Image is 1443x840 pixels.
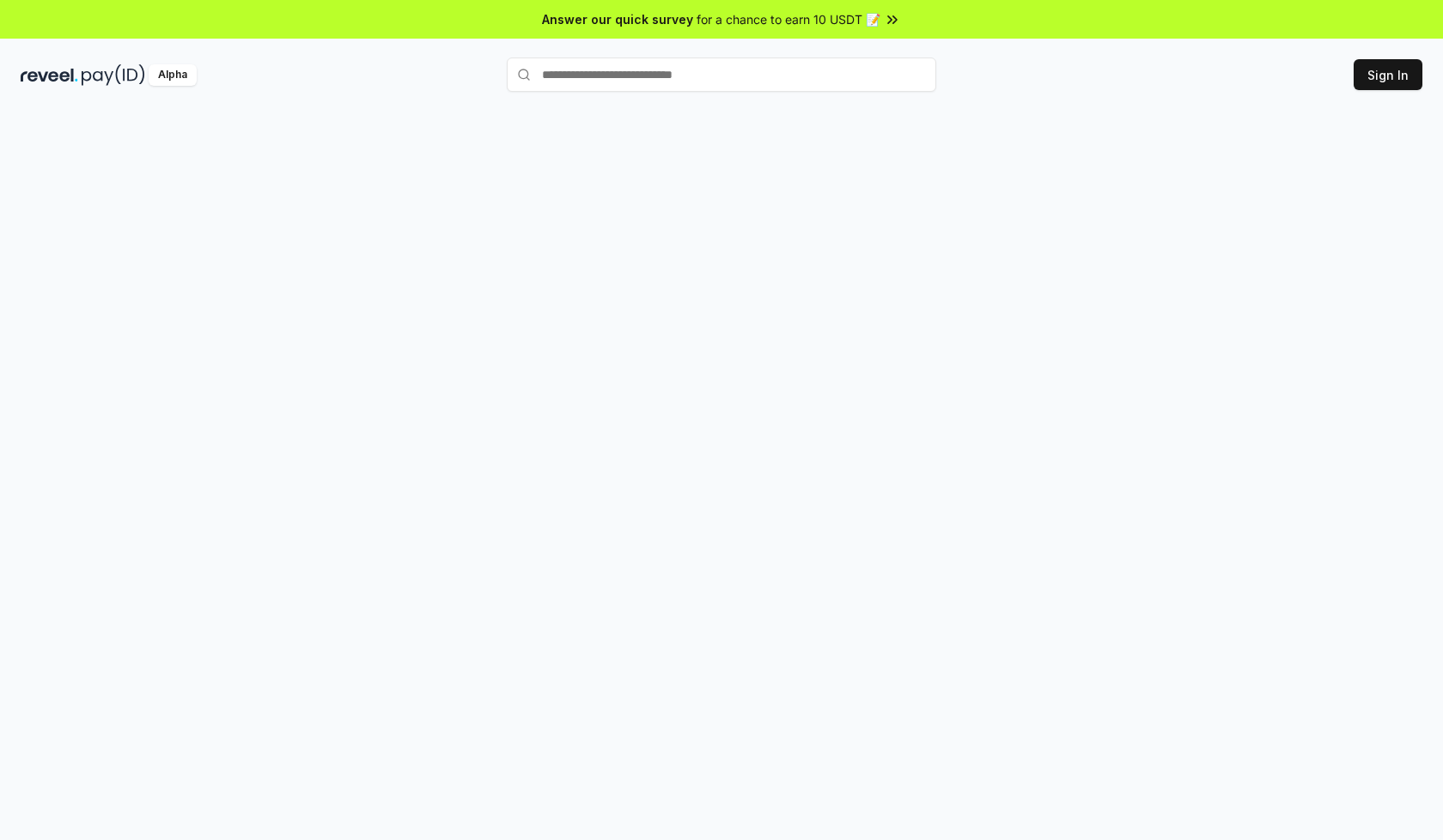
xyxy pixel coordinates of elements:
[542,10,693,28] span: Answer our quick survey
[149,64,197,86] div: Alpha
[21,64,78,86] img: reveel_dark
[697,10,880,28] span: for a chance to earn 10 USDT 📝
[82,64,145,86] img: pay_id
[1354,59,1422,90] button: Sign In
